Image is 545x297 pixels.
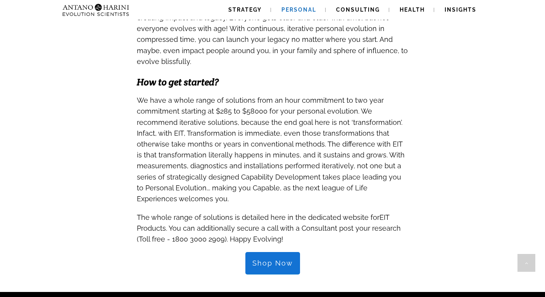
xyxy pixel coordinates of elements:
span: Personal [281,7,316,13]
a: EIT Products [137,209,389,234]
span: veryone gets older and older with time, but not everyone evolves with age! With continuous, itera... [137,14,408,66]
span: Health [400,7,425,13]
a: Shop Now [245,252,300,275]
span: We have a whole range of solutions from an hour commitment to two year commitment starting at $28... [137,96,405,203]
span: . You can additionally secure a call with a Consultant post your research (Toll free - 1800 3000 ... [137,224,401,243]
span: Shop Now [252,259,293,268]
span: The whole range of solutions is detailed here in the dedicated website for [137,213,379,221]
span: Consulting [336,7,380,13]
span: Insights [445,7,476,13]
span: How to get started? [137,76,219,88]
span: Strategy [228,7,262,13]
